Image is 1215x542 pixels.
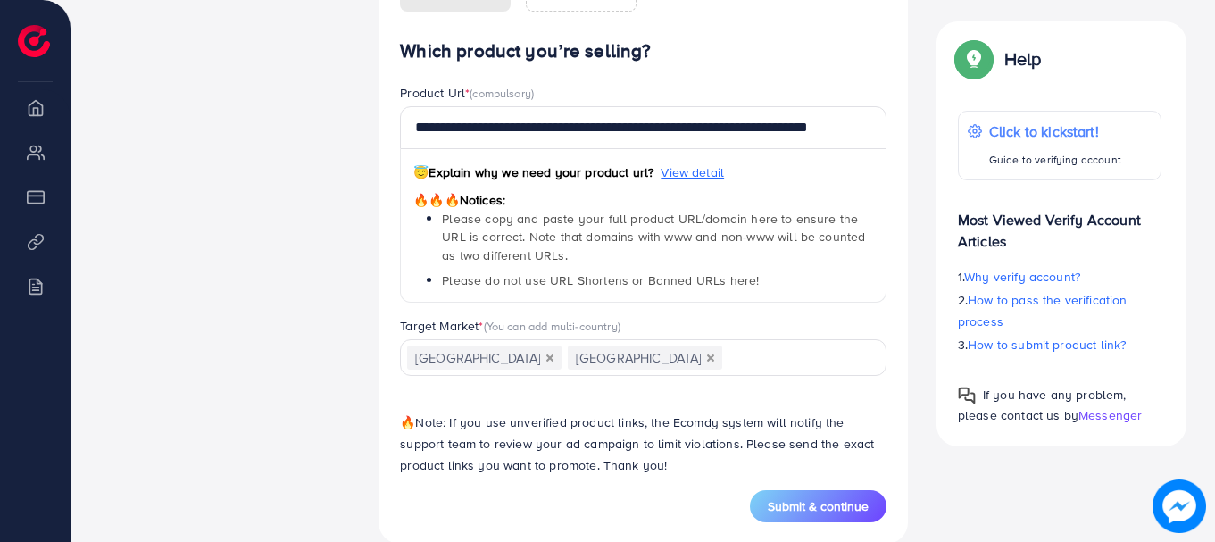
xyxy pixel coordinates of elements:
span: 😇 [413,163,429,181]
span: [GEOGRAPHIC_DATA] [407,346,562,371]
span: Explain why we need your product url? [413,163,653,181]
span: View detail [661,163,724,181]
button: Submit & continue [750,490,886,522]
img: image [1153,479,1206,533]
p: Help [1004,48,1042,70]
label: Target Market [400,317,620,335]
span: Please do not use URL Shortens or Banned URLs here! [442,271,759,289]
span: How to pass the verification process [958,291,1128,330]
p: Most Viewed Verify Account Articles [958,195,1161,252]
span: Please copy and paste your full product URL/domain here to ensure the URL is correct. Note that d... [442,210,865,264]
span: Submit & continue [768,497,869,515]
div: Search for option [400,339,886,376]
p: 1. [958,266,1161,288]
label: Product Url [400,84,534,102]
span: 🔥 [400,413,415,431]
span: 🔥🔥🔥 [413,191,459,209]
h4: Which product you’re selling? [400,40,886,63]
span: Why verify account? [964,268,1080,286]
img: Popup guide [958,387,976,404]
button: Deselect United Arab Emirates [706,354,715,363]
span: (compulsory) [470,85,534,101]
p: 3. [958,334,1161,355]
img: Popup guide [958,43,990,75]
span: How to submit product link? [968,336,1126,354]
span: [GEOGRAPHIC_DATA] [568,346,722,371]
span: If you have any problem, please contact us by [958,386,1127,424]
img: logo [18,25,50,57]
p: Click to kickstart! [989,121,1121,142]
p: Guide to verifying account [989,149,1121,171]
input: Search for option [724,345,863,372]
span: (You can add multi-country) [484,318,620,334]
p: Note: If you use unverified product links, the Ecomdy system will notify the support team to revi... [400,412,886,476]
span: Messenger [1078,406,1142,424]
p: 2. [958,289,1161,332]
span: Notices: [413,191,505,209]
button: Deselect Pakistan [545,354,554,363]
